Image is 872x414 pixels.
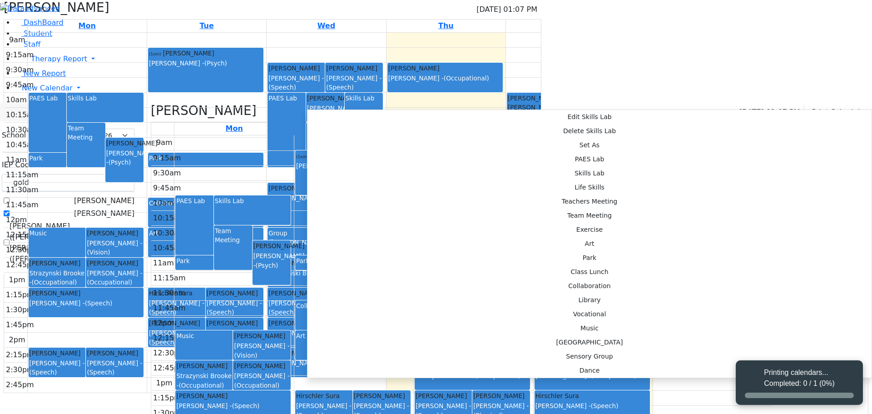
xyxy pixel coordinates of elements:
[176,256,213,265] div: Park
[68,94,143,103] div: Skills Lab
[296,265,410,274] div: Park
[30,259,85,268] div: [PERSON_NAME]
[388,74,502,83] div: [PERSON_NAME] -
[268,94,305,103] div: PAES Lab
[2,174,134,191] input: Search
[215,235,252,254] div: Team Meeting
[416,340,529,349] div: Group
[492,205,529,214] div: Skills Lab
[416,196,443,203] span: (Speech)
[4,200,40,210] div: 11:45am
[154,146,174,157] div: 9am
[149,289,205,298] div: Hirschler Sura
[151,198,176,209] div: 10am
[535,265,649,274] div: Park
[307,152,872,166] button: PAES Lab
[87,279,132,286] span: (Occupational)
[307,124,382,133] div: Hirschler Sura
[416,175,471,185] div: [PERSON_NAME]
[436,20,456,32] a: September 18, 2025
[30,369,57,376] span: (Speech)
[30,269,85,287] div: Strazynski Brooke -
[473,196,501,203] span: (Speech)
[307,251,872,265] button: Park
[106,139,143,148] div: [PERSON_NAME]
[4,170,40,180] div: 11:15am
[149,299,205,317] div: [PERSON_NAME] -
[535,370,649,379] div: [PERSON_NAME]
[24,18,64,27] span: DashBoard
[326,64,382,73] div: [PERSON_NAME]
[535,401,649,410] div: [PERSON_NAME] -
[15,18,64,27] a: DashBoard
[234,380,290,399] div: [PERSON_NAME] -
[234,331,290,340] div: [PERSON_NAME]
[508,113,564,131] div: [PERSON_NAME] -
[307,144,352,151] span: (Occupational)
[655,265,768,274] div: Park
[198,20,215,32] a: September 16, 2025
[307,279,872,293] button: Collaboration
[68,124,104,142] div: Team Meeting
[307,104,344,131] div: [PERSON_NAME] -
[326,84,354,91] span: (Speech)
[296,256,410,265] div: Park
[591,186,636,194] span: (Occupational)
[296,400,352,409] div: Hirschler Sura
[326,74,382,92] div: [PERSON_NAME] -
[204,60,227,67] span: (Psych)
[4,110,40,120] div: 10:15am
[476,4,537,15] span: [DATE] 01:07 PM
[151,183,183,194] div: 9:45am
[454,245,529,264] div: Strazynski Brooke -
[30,349,85,358] div: [PERSON_NAME]
[473,185,529,204] div: [PERSON_NAME] -
[296,331,410,340] div: Art
[307,180,872,195] button: Life Skills
[296,161,410,170] div: [PERSON_NAME] -
[234,341,290,360] div: [PERSON_NAME] -
[87,239,143,257] div: [PERSON_NAME] -
[87,249,110,256] span: (Vision)
[154,137,174,148] div: 9am
[444,75,489,82] span: (Occupational)
[296,155,308,159] span: (1xm)
[713,226,758,233] span: (Occupational)
[87,259,143,268] div: [PERSON_NAME]
[535,340,649,349] div: Dance
[149,154,263,163] div: Park
[149,52,161,56] span: (1xm)
[149,229,263,238] div: Art
[176,400,290,409] div: [PERSON_NAME]
[535,380,649,389] div: [PERSON_NAME] -
[4,125,40,135] div: 10:30am
[30,229,85,238] div: Music
[454,235,529,244] div: Hirschler Sura
[535,290,649,299] div: [PERSON_NAME] -
[253,241,290,250] div: [PERSON_NAME]
[307,223,872,237] button: Exercise
[234,350,290,369] div: [PERSON_NAME] -
[416,391,471,400] div: [PERSON_NAME]
[268,74,324,92] div: [PERSON_NAME] -
[268,84,296,91] span: (Speech)
[234,361,257,368] span: (Vision)
[149,309,177,316] span: (Speech)
[30,359,85,377] div: [PERSON_NAME] -
[307,166,872,180] button: Skills Lab
[416,349,529,359] div: ([PERSON_NAME])
[473,175,529,185] div: [PERSON_NAME]
[109,159,131,166] span: (Psych)
[473,400,529,409] div: [PERSON_NAME]
[176,265,213,274] div: Park
[4,50,35,60] div: 9:15am
[31,279,77,286] span: (Occupational)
